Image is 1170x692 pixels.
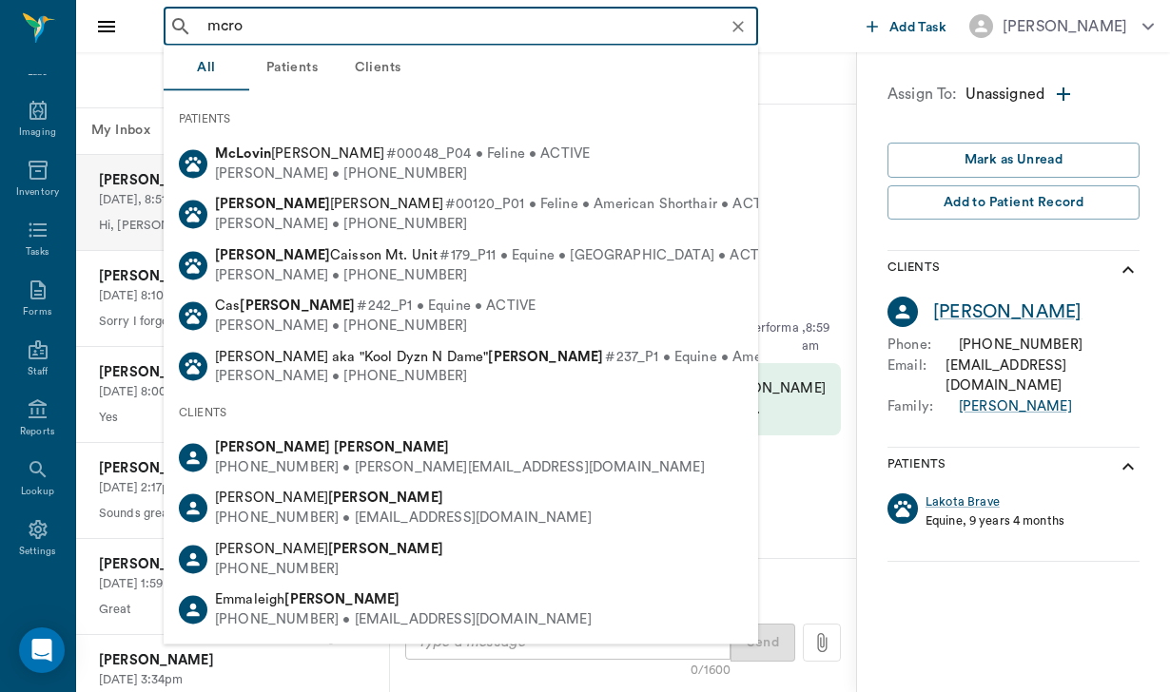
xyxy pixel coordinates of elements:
button: Clear [725,13,751,40]
p: Clients [887,259,940,281]
b: [PERSON_NAME] [215,247,330,261]
svg: show more [1117,455,1140,478]
div: Forms [23,305,51,319]
p: Sounds great, safe travels! [99,505,366,523]
a: [PERSON_NAME] [933,298,1082,326]
b: [PERSON_NAME] [328,541,443,555]
span: [PERSON_NAME] aka "Kool Dyzn N Dame" [215,349,603,363]
span: #237_P1 • Equine • American Paint Horse • ACTIVE [605,347,937,367]
div: [PERSON_NAME] • [PHONE_NUMBER] [215,265,779,285]
p: [PERSON_NAME] [99,554,366,575]
p: [DATE] 2:17pm [99,479,366,497]
div: Open Intercom Messenger [19,627,65,673]
p: Family : [887,396,959,417]
p: Great [99,601,366,619]
button: My Inbox [76,108,166,154]
span: [PERSON_NAME] [215,197,443,211]
a: [PERSON_NAME] [959,396,1072,417]
b: [PERSON_NAME] [334,440,449,454]
div: Unassigned [965,83,1140,112]
div: PATIENTS [164,99,758,139]
p: Equine, 9 years 4 months [926,512,1064,530]
p: [DATE], 8:51am [99,191,366,209]
div: [PHONE_NUMBER] [215,559,443,579]
p: [PERSON_NAME] [99,266,366,287]
div: Settings [19,545,57,559]
button: Mark as Unread [887,143,1140,178]
p: Yes [99,409,366,427]
div: [PERSON_NAME] • [PHONE_NUMBER] [215,163,590,183]
p: [PERSON_NAME] [99,458,366,479]
b: [PERSON_NAME] [215,197,330,211]
div: 0/1600 [691,662,731,680]
span: #242_P1 • Equine • ACTIVE [357,297,536,317]
div: [PERSON_NAME] [1003,15,1127,38]
div: Staff [28,365,48,379]
p: Email : [887,356,946,396]
div: Message tabs [76,108,389,154]
p: [PERSON_NAME] [99,650,366,671]
button: Add to Patient Record [887,185,1140,221]
span: #00120_P01 • Feline • American Shorthair • ACTIVE [445,195,782,215]
div: [PHONE_NUMBER] • [EMAIL_ADDRESS][DOMAIN_NAME] [215,609,592,629]
div: [PERSON_NAME] • [PHONE_NUMBER] [215,367,938,387]
b: [PERSON_NAME] [328,643,443,657]
b: [PERSON_NAME] [328,490,443,505]
p: [DATE] 8:10am [99,287,366,305]
span: #179_P11 • Equine • [GEOGRAPHIC_DATA] • ACTIVE [439,245,779,265]
b: McLovin [215,146,271,161]
div: [PERSON_NAME] • [PHONE_NUMBER] [215,316,536,336]
button: Close drawer [88,8,126,46]
p: Assign To: [887,83,958,112]
b: [PERSON_NAME] [488,349,603,363]
div: [PHONE_NUMBER] • [PERSON_NAME][EMAIL_ADDRESS][DOMAIN_NAME] [215,457,705,477]
span: Cas [215,298,355,313]
a: Lakota Brave [926,493,1000,511]
button: All [164,46,249,91]
button: [PERSON_NAME] [954,9,1169,44]
div: [EMAIL_ADDRESS][DOMAIN_NAME] [946,356,1140,396]
span: [PERSON_NAME] [215,541,443,555]
button: Add Task [859,9,954,44]
p: [PERSON_NAME] [99,170,366,191]
p: [DATE] 3:34pm [99,671,366,689]
div: Imaging [19,125,56,140]
p: [DATE] 8:00am [99,383,366,401]
div: Inventory [16,185,59,200]
span: Emmaleigh [215,592,400,606]
div: [PHONE_NUMBER] [959,335,1082,356]
span: Caisson Mt. Unit [215,247,438,261]
div: Tasks [26,245,49,259]
p: Sorry I forgot to ask [PERSON_NAME] [DATE], she said no not [DATE] thank you though [99,313,366,331]
p: Patients [887,455,946,478]
button: Patients [249,46,335,91]
div: CLIENTS [164,393,758,432]
input: Search [200,13,752,40]
div: Reports [20,425,55,439]
div: Lookup [21,485,54,499]
svg: show more [1117,259,1140,281]
b: [PERSON_NAME] [240,298,355,313]
button: Clients [335,46,420,91]
b: [PERSON_NAME] [284,592,400,606]
span: [PERSON_NAME] [215,490,443,505]
span: #00048_P04 • Feline • ACTIVE [386,144,590,164]
p: [DATE] 1:59pm [99,575,366,593]
p: Hi, [PERSON_NAME] is still a little off. Is there anyway you would be able to come soon and do a ... [99,217,366,235]
span: [PERSON_NAME] [215,643,443,657]
div: [PERSON_NAME] • [PHONE_NUMBER] [215,215,782,235]
p: [PERSON_NAME] [99,362,366,383]
b: [PERSON_NAME] [215,440,330,454]
span: [PERSON_NAME] [215,146,384,161]
p: Phone : [887,335,959,356]
div: [PHONE_NUMBER] • [EMAIL_ADDRESS][DOMAIN_NAME] [215,509,592,529]
h6: Nectar [56,6,60,47]
p: , 8:59am [802,319,841,356]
